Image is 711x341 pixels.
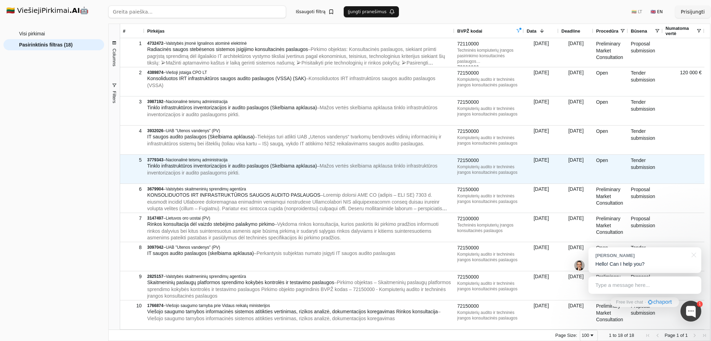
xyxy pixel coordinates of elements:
div: [DATE] [559,300,593,329]
div: Last Page [702,333,707,338]
div: [DATE] [559,271,593,300]
span: of [624,333,628,338]
span: Columns [111,49,117,66]
span: Tinklo infrastruktūros inventorizacijos ir audito paslaugos (Skelbiama apklausa) [147,105,317,110]
div: Open [593,242,628,271]
p: Hello! Can I help you? [595,261,694,268]
div: Tender submission [628,96,663,125]
span: Procedūra [596,28,618,34]
div: 72150000 [457,128,521,135]
span: Skaitmeninių paslaugų platformos sprendimo kokybės kontrolės ir testavimo paslaugos [147,280,334,285]
span: # [123,28,125,34]
span: Filters [111,91,117,103]
div: – [147,186,452,192]
div: 8 [123,242,142,253]
span: – Viešojo saugumo tarnybos informacinės sistemos atitikties vertinimas, rizikos analizė, dokument... [147,309,441,321]
div: Kompiuterių audito ir techninės įrangos konsultacinės paslaugos [457,193,521,204]
span: Data [527,28,536,34]
div: – [147,70,452,75]
div: [DATE] [524,155,559,184]
div: 72000000 [457,64,521,71]
span: 1 [676,333,679,338]
span: Page [664,333,675,338]
div: Proposal submission [628,184,663,213]
div: – [147,245,452,250]
span: 18 [618,333,622,338]
div: [DATE] [524,242,559,271]
span: IT saugos audito paslaugos (skelbiama apklausa) [147,250,254,256]
div: – [147,157,452,163]
div: Open [593,155,628,184]
div: [DATE] [524,184,559,213]
button: Išsaugoti filtrą [292,6,338,17]
span: IT saugos audito paslaugos (Skelbiama apklausa) [147,134,254,139]
div: – [147,128,452,134]
div: 120 000 € [663,67,704,96]
div: [DATE] [559,38,593,67]
div: Proposal submission [628,213,663,242]
span: – Vykdoma rinkos konsultacija, kurios paskirtis iki pirkimo pradžios informuoti rinkos dalyvius b... [147,221,438,240]
span: Būsena [631,28,647,34]
span: 3147497 [147,216,164,221]
span: 1 [609,333,611,338]
div: 72150000 [457,99,521,106]
span: KONSOLIDUOTOS IRT INFRASTRUKTŪROS SAUGOS AUDITO PASLAUGOS [147,192,320,198]
span: Lietuvos oro uostai (PV) [166,216,210,221]
span: BVPŽ kodai [457,28,482,34]
span: Visi pirkimai [19,28,45,39]
span: 4389874 [147,70,164,75]
div: 1 [123,39,142,49]
div: [PERSON_NAME] [595,252,687,259]
a: Free live chat· [611,297,679,307]
span: 3679904 [147,187,164,191]
div: [DATE] [524,96,559,125]
div: [DATE] [559,155,593,184]
div: · [645,299,646,306]
div: 100 [582,333,589,338]
span: – Perkantysis subjektas numato įsigyti IT saugos audito paslaugas [254,250,395,256]
span: Viešoji įstaiga CPO LT [166,70,207,75]
span: UAB "Utenos vandenys" (PV) [166,128,220,133]
div: Proposal submission [628,300,663,329]
div: [DATE] [524,300,559,329]
strong: .AI [69,6,80,15]
div: Previous Page [655,333,660,338]
div: Kompiuterių audito ir techninės įrangos konsultacinės paslaugos [457,281,521,292]
div: [DATE] [559,126,593,154]
div: [DATE] [559,242,593,271]
span: Numatoma vertė [666,26,696,36]
span: – Konsoliduotos IRT infrastruktūros saugos audito paslaugos (VSSA) [147,76,435,88]
div: 6 [123,184,142,194]
div: 72110000 [457,41,521,48]
div: First Page [645,333,651,338]
div: Open [593,67,628,96]
div: Kompiuterių audito ir techninės įrangos konsultacinės paslaugos [457,164,521,175]
div: [DATE] [524,213,559,242]
span: Valstybės skaitmeninių sprendimų agentūra [166,187,246,191]
span: 3987192 [147,99,164,104]
div: Page Size: [555,333,577,338]
div: [DATE] [559,213,593,242]
span: 4732472 [147,41,164,46]
div: Tender submission [628,126,663,154]
span: Tinklo infrastruktūros inventorizacijos ir audito paslaugos (Skelbiama apklausa) [147,163,317,169]
span: Pasirinktinis filtras (18) [19,40,73,50]
span: Konsoliduotos IRT infrastruktūros saugos audito paslaugos (VSSA) (SAK) [147,76,306,81]
div: Open [593,126,628,154]
div: 3 [123,97,142,107]
div: [DATE] [524,38,559,67]
div: – [147,274,452,279]
div: Kompiuterių audito ir techninės įrangos konsultacinės paslaugos [457,252,521,263]
span: Pirkėjas [147,28,165,34]
div: Techninės kompiuterių įrangos pasirinkimo konsultacinės paslaugos [457,48,521,64]
span: Viešojo saugumo tarnybos informacinės sistemos atitikties vertinimas, rizikos analizė, dokumentac... [147,309,438,314]
div: Open [593,96,628,125]
span: to [613,333,617,338]
span: Valstybės skaitmeninių sprendimų agentūra [166,274,246,279]
button: Prisijungti [675,6,710,18]
span: Valstybės įmonė Ignalinos atominė elektrinė [166,41,246,46]
div: [DATE] [559,96,593,125]
div: Preliminary Market Consultation [593,213,628,242]
span: 18 [629,333,634,338]
span: – Mažos vertės skelbiama apklausa tinklo infrastruktūros inventorizacijos ir audito paslaugoms pi... [147,105,437,117]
